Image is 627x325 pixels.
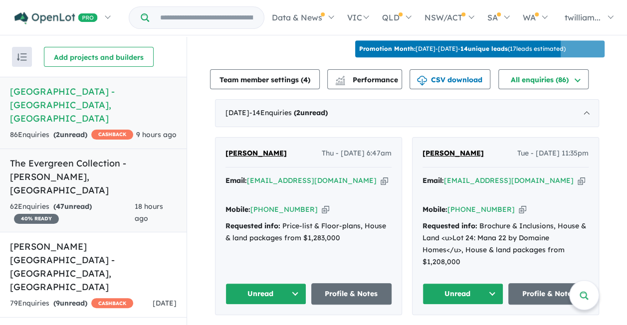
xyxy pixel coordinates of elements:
[578,175,585,186] button: Copy
[247,176,377,185] a: [EMAIL_ADDRESS][DOMAIN_NAME]
[322,148,392,160] span: Thu - [DATE] 6:47am
[44,47,154,67] button: Add projects and builders
[444,176,574,185] a: [EMAIL_ADDRESS][DOMAIN_NAME]
[519,204,526,215] button: Copy
[53,202,92,211] strong: ( unread)
[210,69,320,89] button: Team member settings (4)
[91,130,133,140] span: CASHBACK
[422,220,589,268] div: Brochure & Inclusions, House & Land <u>Lot 24: Mana 22 by Domaine Homes</u>, House & land package...
[10,240,177,294] h5: [PERSON_NAME][GEOGRAPHIC_DATA] - [GEOGRAPHIC_DATA] , [GEOGRAPHIC_DATA]
[410,69,490,89] button: CSV download
[296,108,300,117] span: 2
[422,221,477,230] strong: Requested info:
[136,130,177,139] span: 9 hours ago
[447,205,515,214] a: [PHONE_NUMBER]
[10,298,133,310] div: 79 Enquir ies
[422,176,444,185] strong: Email:
[225,220,392,244] div: Price-list & Floor-plans, House & land packages from $1,283,000
[10,129,133,141] div: 86 Enquir ies
[422,149,484,158] span: [PERSON_NAME]
[311,283,392,305] a: Profile & Notes
[215,99,599,127] div: [DATE]
[359,44,566,53] p: [DATE] - [DATE] - ( 17 leads estimated)
[460,45,508,52] b: 14 unique leads
[225,176,247,185] strong: Email:
[151,7,262,28] input: Try estate name, suburb, builder or developer
[53,130,87,139] strong: ( unread)
[56,202,64,211] span: 47
[10,157,177,197] h5: The Evergreen Collection - [PERSON_NAME] , [GEOGRAPHIC_DATA]
[53,299,87,308] strong: ( unread)
[327,69,402,89] button: Performance
[417,76,427,86] img: download icon
[10,85,177,125] h5: [GEOGRAPHIC_DATA] - [GEOGRAPHIC_DATA] , [GEOGRAPHIC_DATA]
[56,130,60,139] span: 2
[14,214,59,224] span: 40 % READY
[381,175,388,186] button: Copy
[422,148,484,160] a: [PERSON_NAME]
[422,283,503,305] button: Unread
[91,298,133,308] span: CASHBACK
[17,53,27,61] img: sort.svg
[335,79,345,85] img: bar-chart.svg
[517,148,589,160] span: Tue - [DATE] 11:35pm
[225,283,306,305] button: Unread
[225,205,250,214] strong: Mobile:
[303,75,308,84] span: 4
[225,148,287,160] a: [PERSON_NAME]
[565,12,601,22] span: twilliam...
[250,205,318,214] a: [PHONE_NUMBER]
[135,202,163,223] span: 18 hours ago
[10,201,135,225] div: 62 Enquir ies
[508,283,589,305] a: Profile & Notes
[337,75,398,84] span: Performance
[225,149,287,158] span: [PERSON_NAME]
[153,299,177,308] span: [DATE]
[14,12,98,24] img: Openlot PRO Logo White
[498,69,589,89] button: All enquiries (86)
[336,76,345,81] img: line-chart.svg
[294,108,328,117] strong: ( unread)
[249,108,328,117] span: - 14 Enquir ies
[225,221,280,230] strong: Requested info:
[322,204,329,215] button: Copy
[359,45,416,52] b: Promotion Month:
[422,205,447,214] strong: Mobile:
[56,299,60,308] span: 9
